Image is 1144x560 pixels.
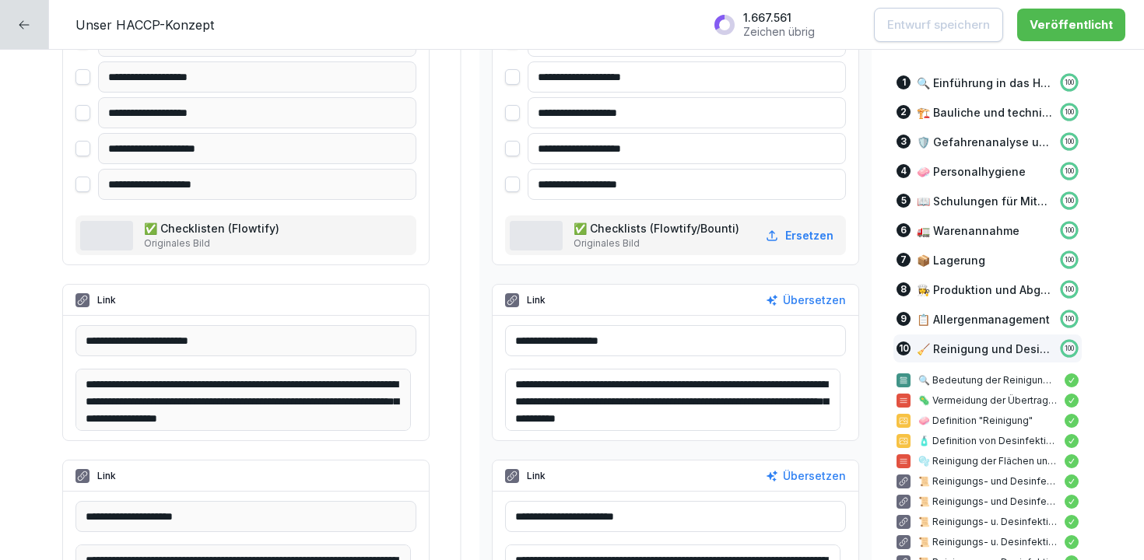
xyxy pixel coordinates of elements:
p: Link [97,469,116,483]
p: 100 [1065,78,1074,87]
div: 3 [897,135,911,149]
p: 100 [1065,196,1074,205]
div: 9 [897,312,911,326]
p: Entwurf speichern [887,16,990,33]
p: Zeichen übrig [743,25,815,39]
p: 🔍 Bedeutung der Reinigung und Desinfektion [918,373,1057,387]
p: Link [527,293,546,307]
p: 100 [1065,314,1074,324]
div: 2 [897,105,911,119]
p: 📜 Reinigungs- u. Desinfektionsplan Gastraum [918,535,1057,549]
div: 5 [897,194,911,208]
button: Übersetzen [766,292,846,309]
p: Link [527,469,546,483]
p: Link [97,293,116,307]
p: 100 [1065,344,1074,353]
p: 100 [1065,255,1074,264]
div: 4 [897,164,911,178]
p: 🔍 Einführung in das HACCP-Konzept [917,75,1052,91]
p: 100 [1065,285,1074,294]
p: 🛡️ Gefahrenanalyse und CCPs [917,134,1052,150]
p: 🧹 Reinigung und Desinfektion [917,341,1052,357]
button: 1.667.561Zeichen übrig [706,5,860,44]
p: 1.667.561 [743,11,815,25]
div: 6 [897,223,911,237]
p: 🧼 Personalhygiene [917,163,1026,180]
p: 👩‍🍳 Produktion und Abgabe von Speisen [917,282,1052,298]
div: 8 [897,282,911,296]
p: ✅ Checklisten (Flowtify) [144,220,282,236]
div: 10 [897,341,911,355]
p: 🧴 Definition von Desinfektion [918,434,1057,448]
p: 🚛 Warenannahme [917,222,1019,239]
p: 100 [1065,107,1074,117]
p: 📜 Reinigungs- und Desinfektionsplan Toiletten [918,495,1057,509]
p: 🧼 Definition "Reinigung" [918,414,1057,428]
p: Unser HACCP-Konzept [75,16,214,34]
p: 📦 Lagerung [917,252,985,268]
p: Originales Bild [574,236,742,250]
p: ✅ Checklists (Flowtify/Bounti) [574,220,742,236]
p: 🏗️ Bauliche und technische Voraussetzungen [917,104,1052,121]
p: 100 [1065,166,1074,176]
p: 📜 Reinigungs- u. Desinfektionsplan Personalraum [918,515,1057,529]
p: Ersetzen [785,227,833,243]
p: 🦠 Vermeidung der Übertragung von Bakterien und Viren [918,394,1057,408]
button: Entwurf speichern [874,8,1003,42]
p: 📖 Schulungen für Mitarbeitende [917,193,1052,209]
div: Veröffentlicht [1030,16,1113,33]
button: Veröffentlicht [1017,9,1125,41]
p: 📋 Allergenmanagement [917,311,1050,327]
div: 7 [897,253,911,267]
button: Übersetzen [766,467,846,485]
p: 100 [1065,137,1074,146]
p: Originales Bild [144,236,282,250]
div: 1 [897,75,911,89]
p: 100 [1065,226,1074,235]
p: 🫧 Reinigung der Flächen und Geräte [918,454,1057,468]
p: 📜 Reinigungs- und Desinfektionsplan Küche [918,474,1057,488]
